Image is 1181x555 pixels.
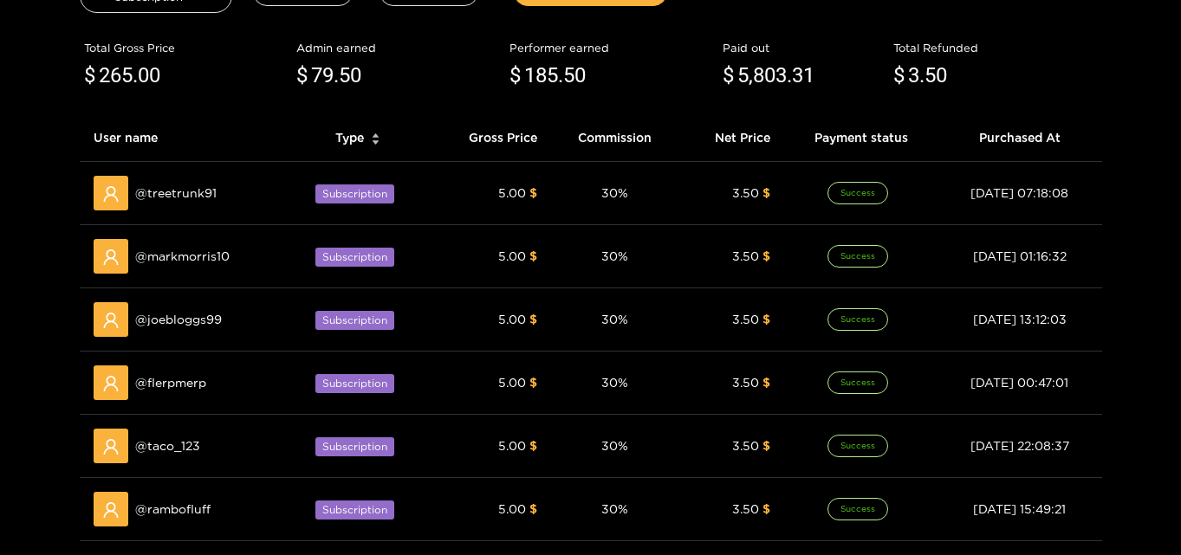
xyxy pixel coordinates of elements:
[973,502,1066,515] span: [DATE] 15:49:21
[787,63,814,87] span: .31
[315,184,394,203] span: Subscription
[371,131,380,140] span: caret-up
[102,501,120,519] span: user
[938,114,1102,162] th: Purchased At
[80,114,287,162] th: User name
[827,245,888,268] span: Success
[732,186,759,199] span: 3.50
[498,186,526,199] span: 5.00
[737,63,787,87] span: 5,803
[827,182,888,204] span: Success
[315,374,394,393] span: Subscription
[893,60,905,93] span: $
[296,39,501,56] div: Admin earned
[315,437,394,456] span: Subscription
[893,39,1098,56] div: Total Refunded
[762,249,770,262] span: $
[723,60,734,93] span: $
[732,376,759,389] span: 3.50
[762,313,770,326] span: $
[762,502,770,515] span: $
[827,435,888,457] span: Success
[102,248,120,266] span: user
[970,376,1068,389] span: [DATE] 00:47:01
[102,375,120,392] span: user
[601,186,628,199] span: 30 %
[84,60,95,93] span: $
[601,313,628,326] span: 30 %
[335,128,364,147] span: Type
[498,249,526,262] span: 5.00
[732,502,759,515] span: 3.50
[529,439,537,452] span: $
[732,439,759,452] span: 3.50
[498,376,526,389] span: 5.00
[315,311,394,330] span: Subscription
[919,63,947,87] span: .50
[827,498,888,520] span: Success
[509,60,521,93] span: $
[135,500,211,519] span: @ rambofluff
[601,249,628,262] span: 30 %
[135,310,222,329] span: @ joebloggs99
[498,313,526,326] span: 5.00
[135,373,206,392] span: @ flerpmerp
[970,186,1068,199] span: [DATE] 07:18:08
[827,308,888,331] span: Success
[679,114,784,162] th: Net Price
[827,371,888,394] span: Success
[529,502,537,515] span: $
[334,63,361,87] span: .50
[762,186,770,199] span: $
[732,249,759,262] span: 3.50
[723,39,885,56] div: Paid out
[102,185,120,203] span: user
[732,313,759,326] span: 3.50
[135,436,200,455] span: @ taco_123
[102,438,120,455] span: user
[973,313,1067,326] span: [DATE] 13:12:03
[371,138,380,147] span: caret-down
[296,60,308,93] span: $
[135,247,230,266] span: @ markmorris10
[529,313,537,326] span: $
[135,184,217,203] span: @ treetrunk91
[529,249,537,262] span: $
[784,114,938,162] th: Payment status
[558,63,586,87] span: .50
[430,114,551,162] th: Gross Price
[102,312,120,329] span: user
[529,376,537,389] span: $
[762,376,770,389] span: $
[84,39,289,56] div: Total Gross Price
[315,248,394,267] span: Subscription
[99,63,133,87] span: 265
[498,502,526,515] span: 5.00
[908,63,919,87] span: 3
[509,39,714,56] div: Performer earned
[315,500,394,520] span: Subscription
[551,114,679,162] th: Commission
[601,502,628,515] span: 30 %
[311,63,334,87] span: 79
[970,439,1069,452] span: [DATE] 22:08:37
[601,376,628,389] span: 30 %
[133,63,160,87] span: .00
[973,249,1067,262] span: [DATE] 01:16:32
[524,63,558,87] span: 185
[498,439,526,452] span: 5.00
[601,439,628,452] span: 30 %
[762,439,770,452] span: $
[529,186,537,199] span: $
